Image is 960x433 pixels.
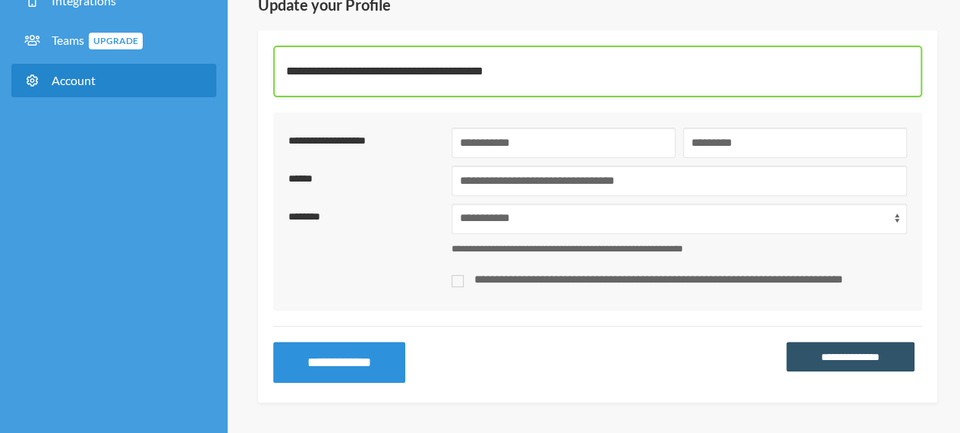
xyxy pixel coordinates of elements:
[11,64,216,97] a: Account
[89,33,143,49] span: Upgrade
[52,33,143,47] span: Teams
[52,73,96,87] span: Account
[11,24,216,58] a: TeamsUpgrade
